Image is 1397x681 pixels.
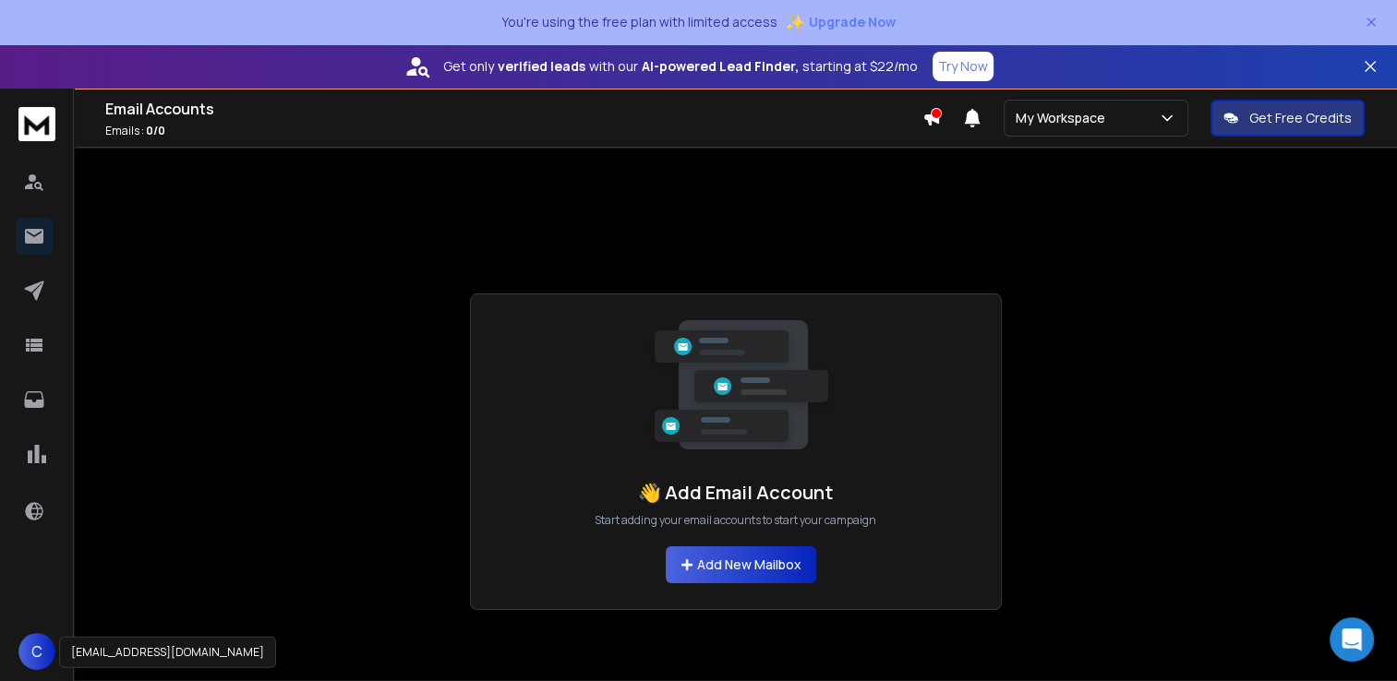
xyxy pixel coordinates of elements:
div: Open Intercom Messenger [1330,617,1374,662]
span: 0 / 0 [146,123,165,138]
h1: Email Accounts [105,98,922,120]
p: Emails : [105,124,922,138]
button: Get Free Credits [1210,100,1365,137]
h1: 👋 Add Email Account [638,480,833,506]
p: Start adding your email accounts to start your campaign [595,513,876,528]
strong: AI-powered Lead Finder, [642,57,799,76]
span: Upgrade Now [809,13,896,31]
p: You're using the free plan with limited access [501,13,777,31]
p: My Workspace [1016,109,1113,127]
img: logo [18,107,55,141]
p: Get Free Credits [1249,109,1352,127]
p: Try Now [938,57,988,76]
button: Add New Mailbox [666,546,816,583]
button: ✨Upgrade Now [785,4,896,41]
button: C [18,633,55,670]
div: [EMAIL_ADDRESS][DOMAIN_NAME] [59,637,276,668]
p: Get only with our starting at $22/mo [443,57,918,76]
span: ✨ [785,9,805,35]
button: Try Now [933,52,994,81]
strong: verified leads [498,57,585,76]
